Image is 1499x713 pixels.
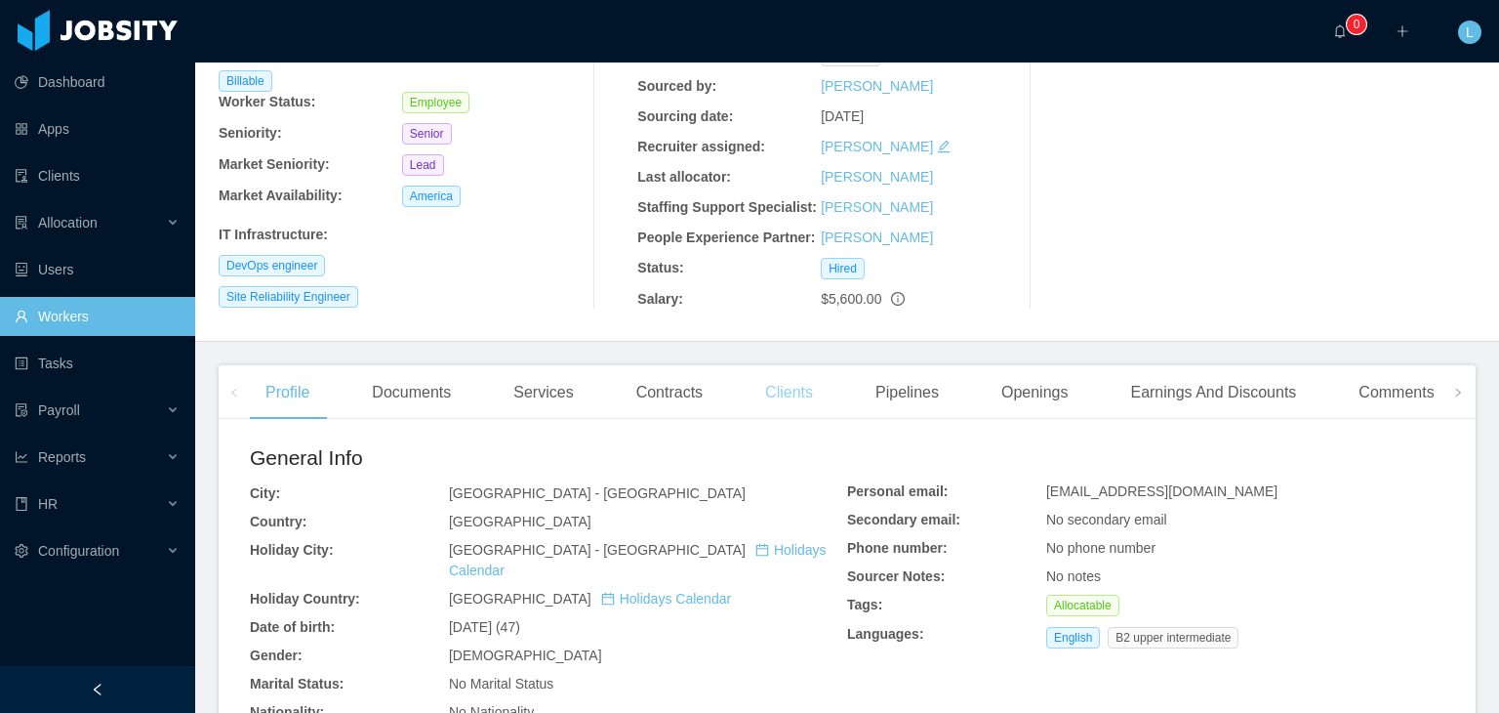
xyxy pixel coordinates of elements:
span: Configuration [38,543,119,559]
b: Salary: [637,291,683,307]
span: info-circle [891,292,905,306]
span: [DATE] (47) [449,619,520,635]
a: icon: userWorkers [15,297,180,336]
i: icon: calendar [601,592,615,606]
span: Billable [219,70,272,92]
span: Site Reliability Engineer [219,286,358,308]
div: Openings [986,365,1084,420]
span: B2 upper intermediate [1108,627,1238,649]
div: Earnings And Discounts [1114,365,1312,420]
span: [EMAIL_ADDRESS][DOMAIN_NAME] [1046,483,1277,499]
b: Personal email: [847,483,949,499]
i: icon: left [229,388,239,398]
span: Allocatable [1046,595,1119,616]
span: Allocation [38,215,98,231]
a: [PERSON_NAME] [821,230,933,245]
i: icon: solution [15,216,28,230]
div: Clients [749,365,829,420]
b: Country: [250,514,306,529]
b: Gender: [250,648,303,663]
a: icon: auditClients [15,156,180,195]
h2: General Info [250,442,847,474]
b: Sourcer Notes: [847,568,945,584]
i: icon: book [15,497,28,511]
span: [GEOGRAPHIC_DATA] - [GEOGRAPHIC_DATA] [449,542,827,578]
a: icon: pie-chartDashboard [15,63,180,102]
i: icon: bell [1333,24,1347,38]
b: City: [250,485,280,501]
a: [PERSON_NAME] [821,169,933,185]
div: Documents [356,365,466,420]
span: Hired [821,258,865,279]
a: icon: appstoreApps [15,109,180,148]
span: [GEOGRAPHIC_DATA] [449,514,591,529]
i: icon: plus [1396,24,1409,38]
b: Market Seniority: [219,156,330,172]
i: icon: calendar [755,543,769,557]
b: Status: [637,260,683,275]
b: Date of birth: [250,619,335,635]
b: Holiday Country: [250,591,360,607]
span: Lead [402,154,444,176]
b: Secondary email: [847,512,960,527]
b: Holiday City: [250,542,334,558]
b: Sourcing date: [637,108,733,124]
a: [PERSON_NAME] [821,199,933,215]
span: [DATE] [821,108,864,124]
span: No notes [1046,568,1101,584]
b: Tags: [847,597,882,612]
span: [DEMOGRAPHIC_DATA] [449,648,602,663]
a: icon: robotUsers [15,250,180,289]
span: Reports [38,449,86,465]
i: icon: setting [15,544,28,558]
span: HR [38,496,58,512]
span: No Marital Status [449,676,553,692]
b: Sourced by: [637,78,716,94]
i: icon: file-protect [15,403,28,417]
b: Seniority: [219,125,282,141]
b: Worker Status: [219,94,315,109]
a: [PERSON_NAME] [821,78,933,94]
b: IT Infrastructure : [219,227,328,242]
span: No phone number [1046,540,1155,556]
span: English [1046,627,1100,649]
div: Profile [250,365,325,420]
a: icon: calendarHolidays Calendar [601,591,731,607]
b: Languages: [847,626,924,642]
b: Last allocator: [637,169,731,185]
span: No secondary email [1046,512,1167,527]
div: Contracts [621,365,718,420]
span: Payroll [38,402,80,418]
span: DevOps engineer [219,255,325,276]
div: Services [498,365,588,420]
i: icon: edit [937,140,951,153]
i: icon: line-chart [15,450,28,464]
b: Marital Status: [250,676,344,692]
i: icon: right [1453,388,1463,398]
span: Senior [402,123,452,145]
span: [GEOGRAPHIC_DATA] - [GEOGRAPHIC_DATA] [449,485,746,501]
span: America [402,186,461,207]
span: [GEOGRAPHIC_DATA] [449,591,731,607]
b: Recruiter assigned: [637,139,765,154]
sup: 0 [1347,15,1366,34]
div: Comments [1343,365,1449,420]
b: People Experience Partner: [637,230,815,245]
b: Market Availability: [219,188,343,203]
b: Staffing Support Specialist: [637,199,817,215]
span: L [1466,21,1474,44]
b: Phone number: [847,540,948,556]
a: icon: profileTasks [15,344,180,383]
a: [PERSON_NAME] [821,139,933,154]
span: Employee [402,92,469,113]
div: Pipelines [860,365,954,420]
span: $5,600.00 [821,291,881,307]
